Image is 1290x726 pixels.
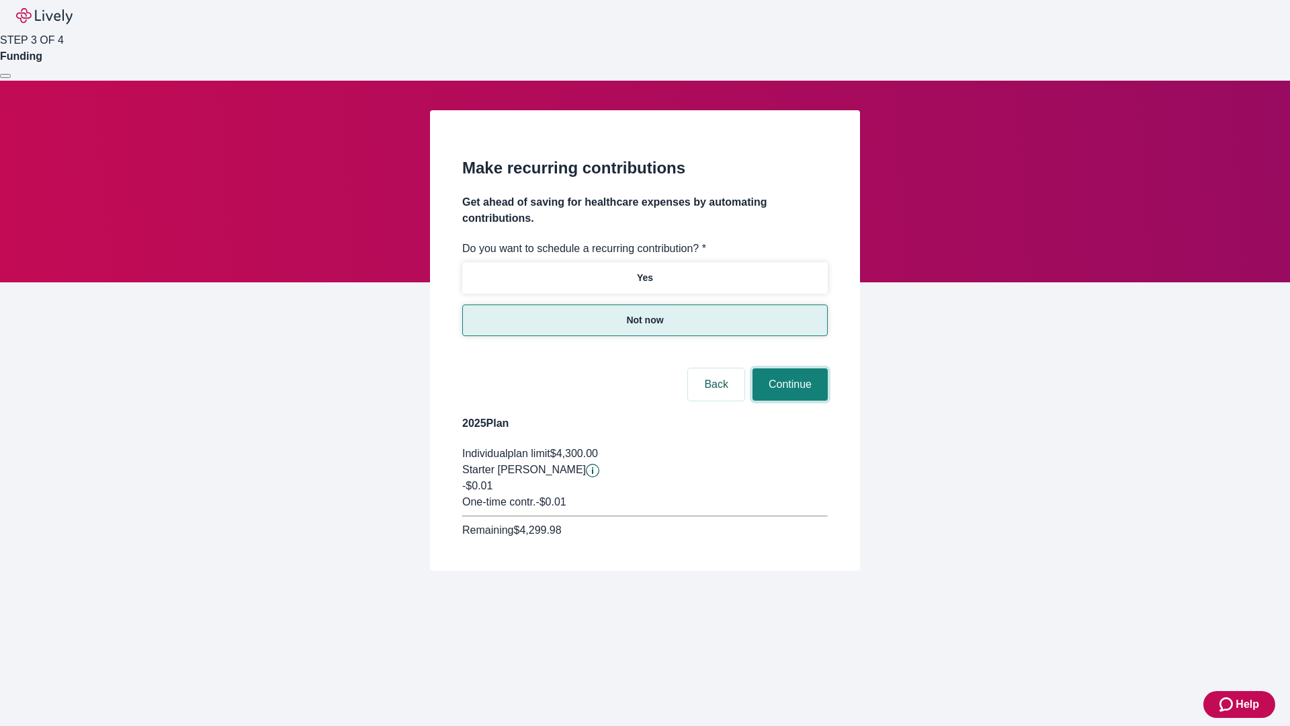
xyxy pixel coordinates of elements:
[462,194,828,227] h4: Get ahead of saving for healthcare expenses by automating contributions.
[462,448,550,459] span: Individual plan limit
[16,8,73,24] img: Lively
[1236,696,1259,713] span: Help
[688,368,744,401] button: Back
[462,464,586,475] span: Starter [PERSON_NAME]
[462,524,513,536] span: Remaining
[1203,691,1275,718] button: Zendesk support iconHelp
[550,448,598,459] span: $4,300.00
[637,271,653,285] p: Yes
[1219,696,1236,713] svg: Zendesk support icon
[462,262,828,294] button: Yes
[752,368,828,401] button: Continue
[535,496,566,508] span: - $0.01
[462,480,492,491] span: -$0.01
[462,305,828,336] button: Not now
[462,415,828,432] h4: 2025 Plan
[462,156,828,180] h2: Make recurring contributions
[462,496,535,508] span: One-time contr.
[626,313,663,327] p: Not now
[586,464,599,477] svg: Starter penny details
[586,464,599,477] button: Lively will contribute $0.01 to establish your account
[513,524,561,536] span: $4,299.98
[462,241,706,257] label: Do you want to schedule a recurring contribution? *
